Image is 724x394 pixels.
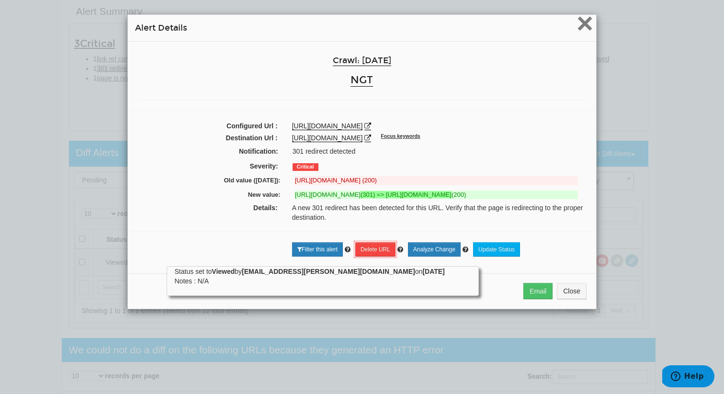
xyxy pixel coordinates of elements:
button: Email [523,283,553,299]
div: Status set to by on Notes : N/A [174,267,471,286]
label: Notification: [132,146,285,156]
ins: [URL][DOMAIN_NAME] (200) [295,191,578,200]
a: Delete URL [355,242,396,257]
del: [URL][DOMAIN_NAME] (200) [295,176,578,185]
button: Close [577,15,593,34]
span: Critical [293,163,318,171]
a: NGT [351,74,373,87]
iframe: Opens a widget where you can find more information [662,365,714,389]
a: [URL][DOMAIN_NAME] [292,122,363,130]
div: A new 301 redirect has been detected for this URL. Verify that the page is redirecting to the pro... [285,203,594,222]
strong: Viewed [212,268,235,275]
button: Close [557,283,587,299]
a: Update Status [473,242,520,257]
label: Details: [130,203,285,213]
label: Old value ([DATE]): [139,176,288,185]
label: Destination Url : [130,133,285,143]
span: × [577,7,593,39]
a: Filter this alert [292,242,343,257]
a: Analyze Change [408,242,461,257]
label: Severity: [132,161,285,171]
a: Crawl: [DATE] [333,56,391,66]
sup: Focus keywords [381,133,420,139]
div: 301 redirect detected [285,146,592,156]
label: Configured Url : [130,121,285,131]
a: [URL][DOMAIN_NAME] [292,134,363,142]
label: New value: [139,191,288,200]
strong: (301) => [URL][DOMAIN_NAME] [361,191,452,198]
h4: Alert Details [135,22,589,34]
strong: [EMAIL_ADDRESS][PERSON_NAME][DOMAIN_NAME] [242,268,415,275]
strong: [DATE] [422,268,444,275]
